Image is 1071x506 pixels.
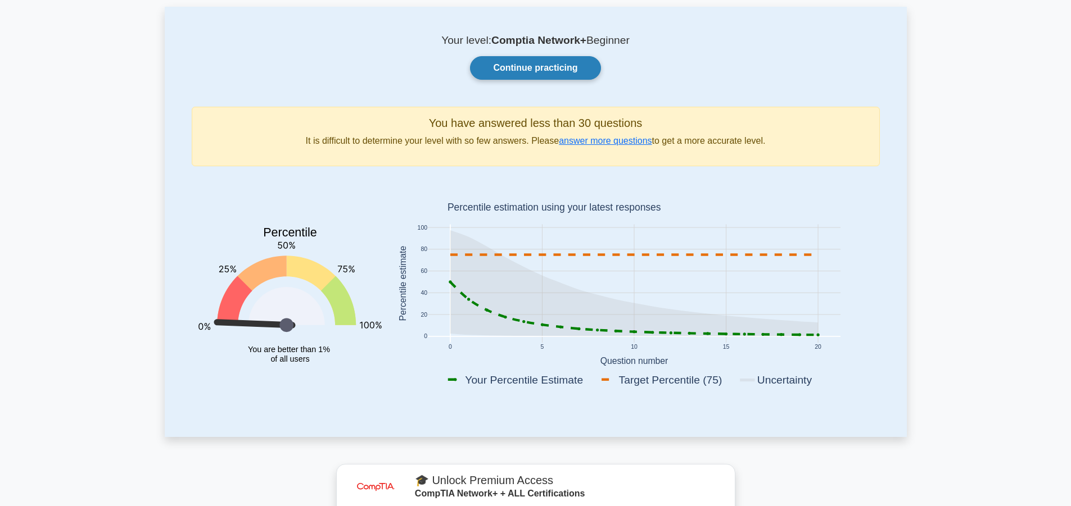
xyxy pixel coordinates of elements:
text: Percentile estimation using your latest responses [447,202,661,213]
text: Question number [600,356,668,366]
text: 0 [448,344,451,350]
text: 40 [421,290,427,296]
text: Percentile [263,226,317,240]
text: 20 [815,344,821,350]
text: 15 [722,344,729,350]
text: 60 [421,268,427,275]
a: Continue practicing [470,56,600,80]
a: answer more questions [559,136,652,145]
text: 80 [421,247,427,253]
b: Comptia Network+ [491,34,586,46]
tspan: of all users [270,354,309,363]
p: Your level: Beginner [192,34,880,47]
p: It is difficult to determine your level with so few answers. Please to get a more accurate level. [201,134,870,148]
text: 100 [417,225,427,231]
text: 0 [424,334,427,340]
text: 20 [421,312,427,318]
text: Percentile estimate [397,246,407,321]
h5: You have answered less than 30 questions [201,116,870,130]
text: 5 [540,344,544,350]
text: 10 [631,344,638,350]
tspan: You are better than 1% [248,345,330,354]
